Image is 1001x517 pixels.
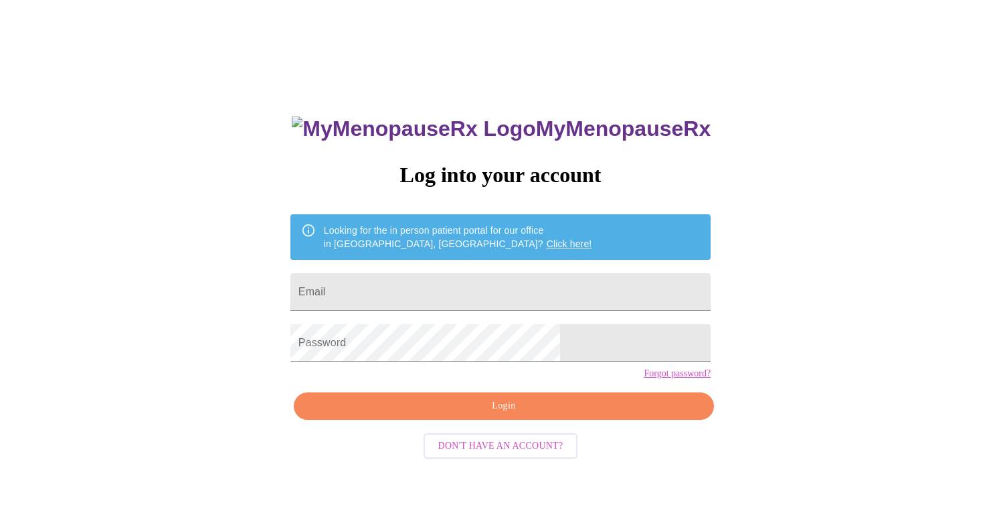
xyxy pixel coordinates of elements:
a: Don't have an account? [420,439,581,451]
a: Forgot password? [644,368,711,379]
button: Login [294,392,714,420]
h3: MyMenopauseRx [292,117,711,141]
span: Login [309,398,699,415]
span: Don't have an account? [438,438,563,455]
div: Looking for the in person patient portal for our office in [GEOGRAPHIC_DATA], [GEOGRAPHIC_DATA]? [324,218,592,256]
button: Don't have an account? [424,433,578,459]
h3: Log into your account [290,163,711,188]
a: Click here! [547,238,592,249]
img: MyMenopauseRx Logo [292,117,535,141]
